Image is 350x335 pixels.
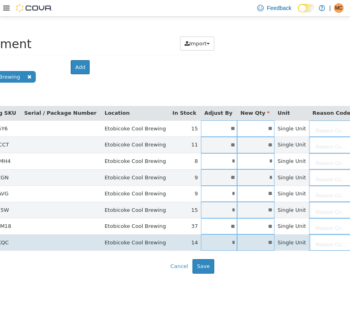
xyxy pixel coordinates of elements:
span: Etobicoke Cool Brewing [104,109,166,115]
span: Import [189,24,207,30]
button: Location [104,92,131,100]
span: New Qty [240,93,270,99]
input: Dark Mode [298,4,315,12]
td: 9 [169,152,201,169]
button: Save [192,242,214,257]
td: 8 [169,136,201,153]
span: Etobicoke Cool Brewing [104,141,166,147]
button: Unit [278,92,291,100]
button: In Stock [172,92,198,100]
img: Cova [16,4,52,12]
span: Etobicoke Cool Brewing [104,206,166,212]
span: Etobicoke Cool Brewing [104,125,166,131]
button: Import [180,20,214,34]
td: 37 [169,201,201,218]
span: Etobicoke Cool Brewing [104,158,166,164]
span: Single Unit [278,223,306,229]
button: Cancel [166,242,192,257]
span: Etobicoke Cool Brewing [104,174,166,180]
span: Single Unit [278,109,306,115]
span: Single Unit [278,206,306,212]
button: Serial / Package Number [24,92,98,100]
span: Single Unit [278,158,306,164]
td: 11 [169,120,201,136]
span: Etobicoke Cool Brewing [104,190,166,196]
td: 14 [169,217,201,234]
span: Etobicoke Cool Brewing [104,223,166,229]
span: MC [335,3,343,13]
span: Single Unit [278,125,306,131]
span: Single Unit [278,141,306,147]
span: Single Unit [278,190,306,196]
button: Add [71,43,90,58]
p: | [329,3,331,13]
span: Single Unit [278,174,306,180]
span: Feedback [267,4,291,12]
td: 15 [169,104,201,120]
button: Adjust By [204,92,234,100]
td: 9 [169,169,201,185]
div: Mitchell Catalano [334,3,344,13]
td: 15 [169,185,201,201]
